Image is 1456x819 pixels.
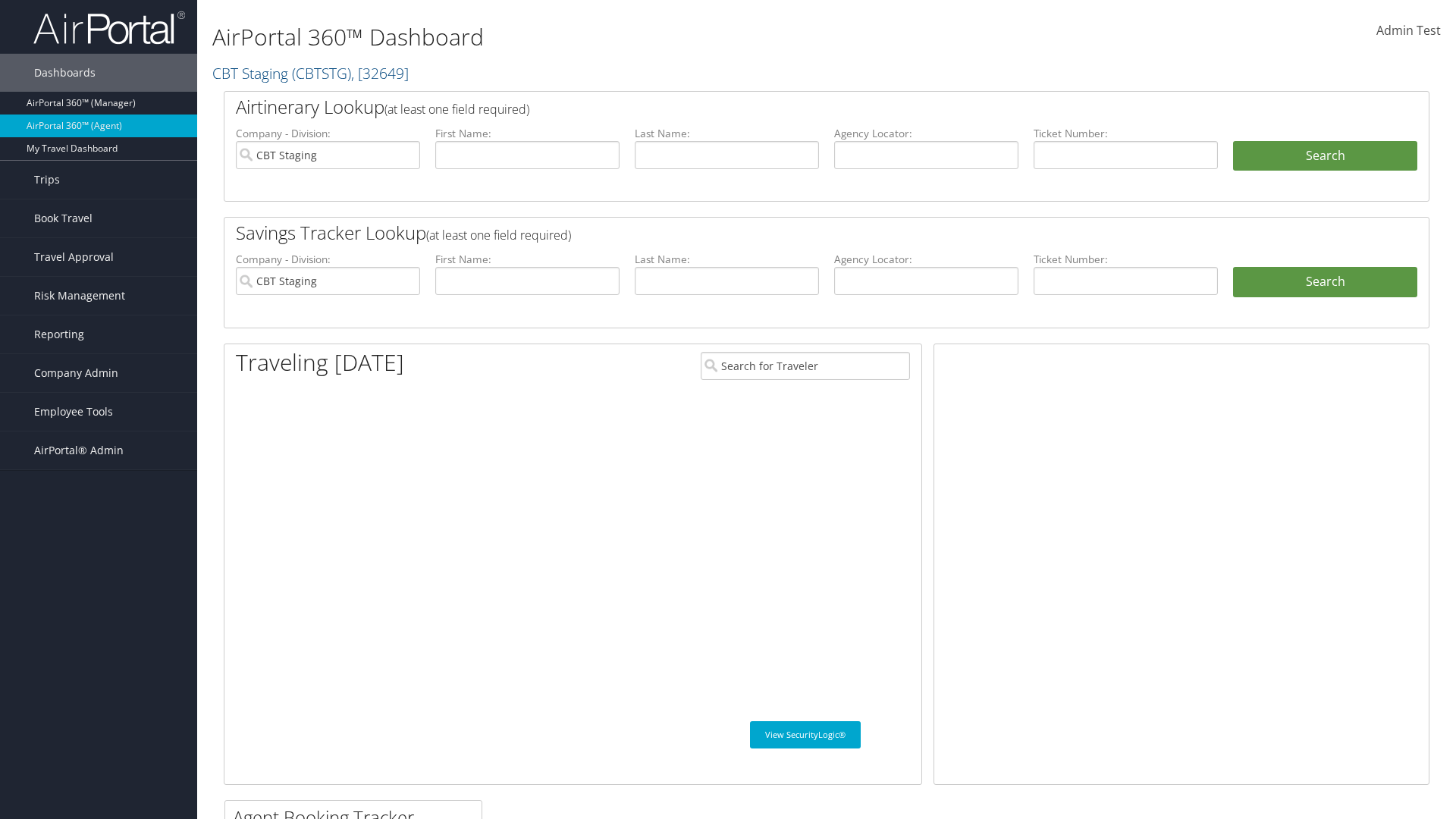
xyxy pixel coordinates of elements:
[236,252,420,267] label: Company - Division:
[750,721,861,748] a: View SecurityLogic®
[1034,126,1218,141] label: Ticket Number:
[236,126,420,141] label: Company - Division:
[236,267,420,295] input: search accounts
[635,126,819,141] label: Last Name:
[292,63,351,83] span: ( CBTSTG )
[34,199,93,237] span: Book Travel
[34,238,114,276] span: Travel Approval
[701,352,910,380] input: Search for Traveler
[34,54,96,92] span: Dashboards
[236,220,1317,246] h2: Savings Tracker Lookup
[34,277,125,315] span: Risk Management
[1034,252,1218,267] label: Ticket Number:
[1376,8,1441,55] a: Admin Test
[351,63,409,83] span: , [ 32649 ]
[1233,267,1417,297] a: Search
[426,227,571,243] span: (at least one field required)
[34,431,124,469] span: AirPortal® Admin
[1376,22,1441,39] span: Admin Test
[34,354,118,392] span: Company Admin
[212,63,409,83] a: CBT Staging
[1233,141,1417,171] button: Search
[34,315,84,353] span: Reporting
[435,126,620,141] label: First Name:
[834,126,1018,141] label: Agency Locator:
[384,101,529,118] span: (at least one field required)
[834,252,1018,267] label: Agency Locator:
[635,252,819,267] label: Last Name:
[34,393,113,431] span: Employee Tools
[236,347,404,378] h1: Traveling [DATE]
[33,10,185,45] img: airportal-logo.png
[435,252,620,267] label: First Name:
[236,94,1317,120] h2: Airtinerary Lookup
[34,161,60,199] span: Trips
[212,21,1031,53] h1: AirPortal 360™ Dashboard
